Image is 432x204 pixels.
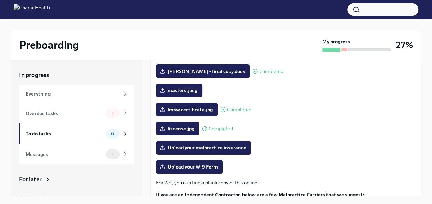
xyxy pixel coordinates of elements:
a: Archived [19,194,134,203]
div: Everything [26,90,120,98]
a: To do tasks6 [19,123,134,144]
img: CharlieHealth [14,4,50,15]
a: For later [19,175,134,184]
strong: If you are an Independent Contractor, below are a few Malpractice Carriers that we suggest: [156,192,364,198]
p: For W9, you can find a blank copy of this online. [156,179,415,186]
span: 1 [108,111,118,116]
span: Completed [209,126,233,131]
label: [PERSON_NAME] - final copy.docx [156,64,250,78]
span: [PERSON_NAME] - final copy.docx [161,68,245,75]
h2: Preboarding [19,38,79,52]
span: Upload your W-9 Form [161,163,218,170]
span: Completed [259,69,283,74]
span: liscense.jpg [161,125,194,132]
span: Upload your malpractice insurance [161,144,246,151]
span: 1 [108,152,118,157]
a: Everything [19,85,134,103]
span: Completed [227,107,251,112]
a: Overdue tasks1 [19,103,134,123]
a: Messages1 [19,144,134,164]
label: Upload your W-9 Form [156,160,223,174]
div: Messages [26,150,103,158]
label: masters.jpeg [156,84,202,97]
label: liscense.jpg [156,122,199,135]
h3: 27% [396,39,413,51]
label: Upload your malpractice insurance [156,141,251,155]
a: In progress [19,71,134,79]
label: lmsw certificate.jpg [156,103,218,116]
div: Overdue tasks [26,110,103,117]
span: 6 [107,131,118,136]
div: For later [19,175,42,184]
span: lmsw certificate.jpg [161,106,213,113]
strong: My progress [322,38,350,45]
div: To do tasks [26,130,103,137]
span: masters.jpeg [161,87,197,94]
